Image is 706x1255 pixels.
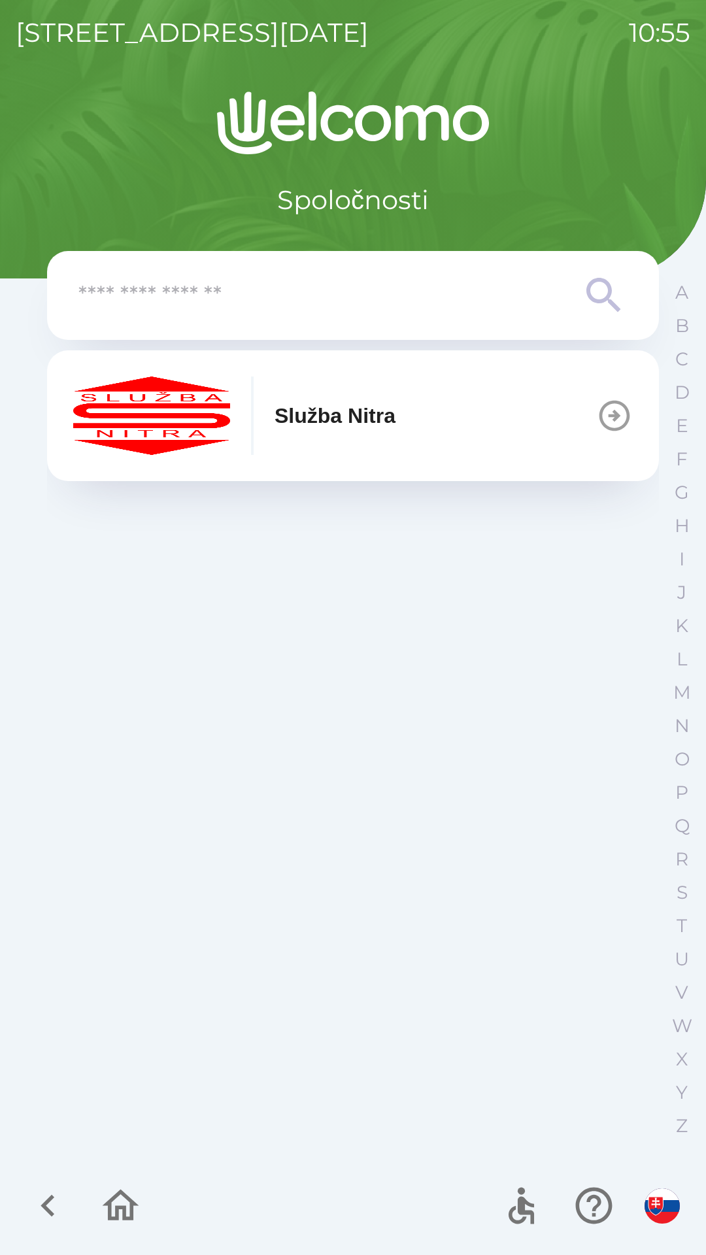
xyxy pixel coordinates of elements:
button: W [665,1009,698,1043]
button: Z [665,1109,698,1143]
button: C [665,343,698,376]
p: R [675,848,688,871]
button: J [665,576,698,609]
button: U [665,943,698,976]
p: T [677,914,687,937]
button: Y [665,1076,698,1109]
button: O [665,743,698,776]
p: U [675,948,689,971]
p: S [677,881,688,904]
button: G [665,476,698,509]
p: K [675,614,688,637]
p: 10:55 [629,13,690,52]
p: Služba Nitra [275,400,395,431]
p: Spoločnosti [277,180,429,220]
p: H [675,514,690,537]
p: B [675,314,689,337]
button: V [665,976,698,1009]
button: S [665,876,698,909]
p: V [675,981,688,1004]
button: E [665,409,698,443]
button: X [665,1043,698,1076]
p: F [676,448,688,471]
p: W [672,1014,692,1037]
button: R [665,843,698,876]
button: F [665,443,698,476]
p: G [675,481,689,504]
p: C [675,348,688,371]
button: N [665,709,698,743]
p: D [675,381,690,404]
p: E [676,414,688,437]
p: J [677,581,686,604]
button: H [665,509,698,543]
p: [STREET_ADDRESS][DATE] [16,13,369,52]
button: L [665,643,698,676]
p: P [675,781,688,804]
button: P [665,776,698,809]
p: Z [676,1114,688,1137]
p: A [675,281,688,304]
button: B [665,309,698,343]
p: L [677,648,687,671]
button: D [665,376,698,409]
button: T [665,909,698,943]
p: X [676,1048,688,1071]
p: M [673,681,691,704]
img: Logo [47,92,659,154]
button: M [665,676,698,709]
button: K [665,609,698,643]
button: Q [665,809,698,843]
button: I [665,543,698,576]
p: I [679,548,684,571]
p: N [675,714,690,737]
p: O [675,748,690,771]
p: Y [676,1081,688,1104]
img: sk flag [645,1188,680,1224]
p: Q [675,814,690,837]
button: A [665,276,698,309]
img: c55f63fc-e714-4e15-be12-dfeb3df5ea30.png [73,376,230,455]
button: Služba Nitra [47,350,659,481]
